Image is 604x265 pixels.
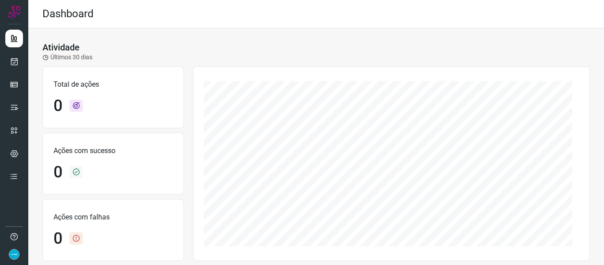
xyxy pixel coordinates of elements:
[54,96,62,115] h1: 0
[42,8,94,20] h2: Dashboard
[54,212,173,223] p: Ações com falhas
[42,53,92,62] p: Últimos 30 dias
[54,229,62,248] h1: 0
[54,163,62,182] h1: 0
[8,5,21,19] img: Logo
[54,146,173,156] p: Ações com sucesso
[54,79,173,90] p: Total de ações
[42,42,80,53] h3: Atividade
[9,249,19,260] img: 86fc21c22a90fb4bae6cb495ded7e8f6.png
